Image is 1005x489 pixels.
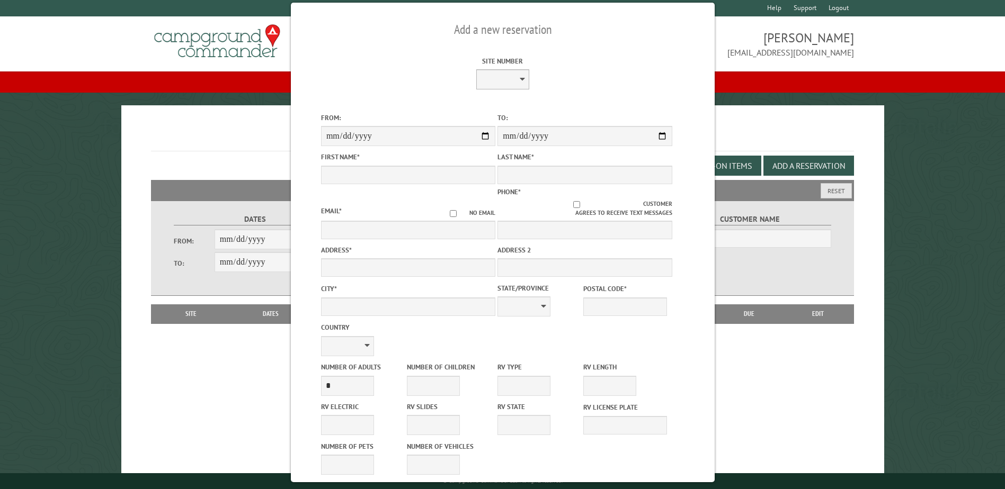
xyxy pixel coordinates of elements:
[321,113,495,123] label: From:
[669,213,831,225] label: Customer Name
[583,284,667,294] label: Postal Code
[174,213,335,225] label: Dates
[151,21,283,62] img: Campground Commander
[782,304,854,323] th: Edit
[821,183,852,198] button: Reset
[583,402,667,412] label: RV License Plate
[321,245,495,255] label: Address
[174,258,214,268] label: To:
[437,210,469,217] input: No email
[510,201,643,208] input: Customer agrees to receive text messages
[716,304,782,323] th: Due
[497,200,672,218] label: Customer agrees to receive text messages
[497,362,581,372] label: RV Type
[583,362,667,372] label: RV Length
[321,362,404,372] label: Number of Adults
[443,477,563,484] small: © Campground Commander LLC. All rights reserved.
[406,362,490,372] label: Number of Children
[763,156,854,176] button: Add a Reservation
[321,441,404,451] label: Number of Pets
[156,304,225,323] th: Site
[151,122,853,151] h1: Reservations
[497,187,521,196] label: Phone
[321,206,341,215] label: Email
[406,402,490,412] label: RV Slides
[670,156,761,176] button: Edit Add-on Items
[321,152,495,162] label: First Name
[497,113,672,123] label: To:
[497,245,672,255] label: Address 2
[497,402,581,412] label: RV State
[321,322,495,332] label: Country
[437,209,495,218] label: No email
[174,236,214,246] label: From:
[151,180,853,200] h2: Filters
[321,20,684,40] h2: Add a new reservation
[497,283,581,293] label: State/Province
[321,402,404,412] label: RV Electric
[415,56,590,66] label: Site Number
[497,152,672,162] label: Last Name
[226,304,316,323] th: Dates
[406,441,490,451] label: Number of Vehicles
[321,284,495,294] label: City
